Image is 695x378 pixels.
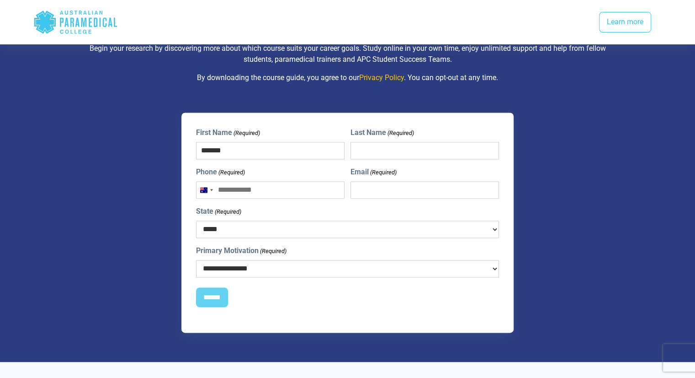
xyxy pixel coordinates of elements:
[233,129,260,138] span: (Required)
[599,12,651,33] a: Learn more
[214,207,241,216] span: (Required)
[80,72,615,83] p: By downloading the course guide, you agree to our . You can opt-out at any time.
[359,73,404,82] a: Privacy Policy
[196,167,245,178] label: Phone
[350,127,414,138] label: Last Name
[370,168,397,177] span: (Required)
[259,247,286,256] span: (Required)
[196,245,286,256] label: Primary Motivation
[33,7,118,37] div: Australian Paramedical College
[387,129,414,138] span: (Required)
[80,43,615,65] p: Begin your research by discovering more about which course suits your career goals. Study online ...
[196,127,260,138] label: First Name
[196,182,216,198] button: Selected country
[350,167,397,178] label: Email
[218,168,245,177] span: (Required)
[196,206,241,217] label: State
